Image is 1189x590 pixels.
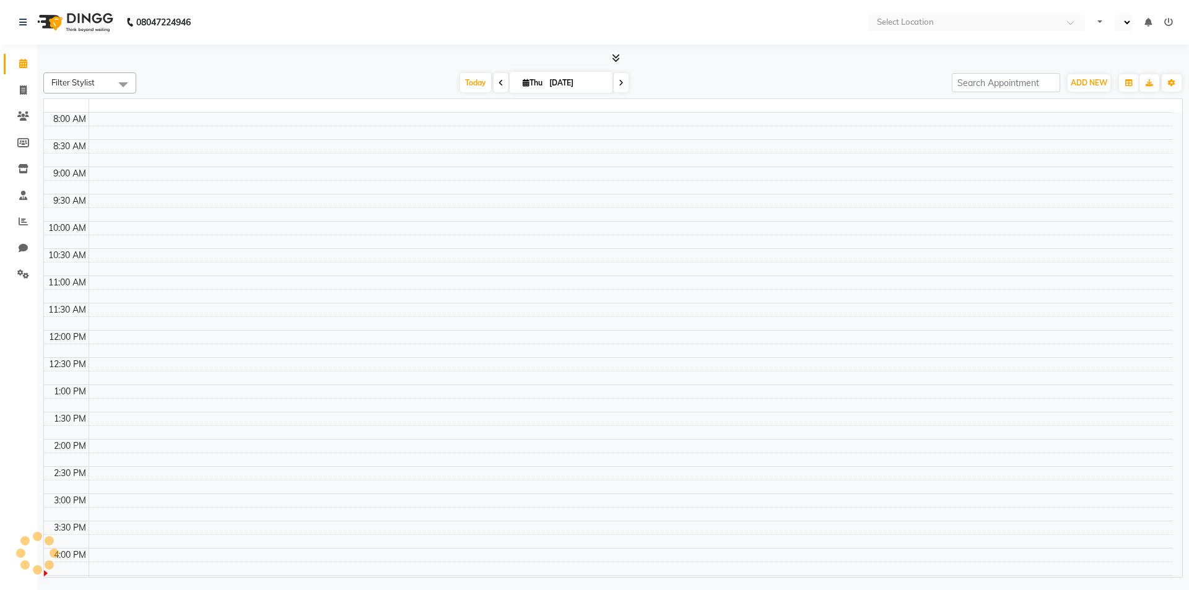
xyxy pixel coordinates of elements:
button: ADD NEW [1068,74,1110,92]
input: 2025-09-04 [546,74,608,92]
div: 8:30 AM [51,140,89,153]
div: 9:00 AM [51,167,89,180]
span: Filter Stylist [51,77,95,87]
img: logo [32,5,116,40]
div: 3:00 PM [51,494,89,507]
div: 3:30 PM [51,521,89,534]
div: 4:00 PM [51,549,89,562]
div: 8:00 AM [51,113,89,126]
div: 10:30 AM [46,249,89,262]
div: 4:30 PM [51,576,89,589]
div: 12:00 PM [46,331,89,344]
div: 2:00 PM [51,440,89,453]
span: Today [460,73,491,92]
input: Search Appointment [952,73,1060,92]
div: 9:30 AM [51,194,89,207]
span: Thu [520,78,546,87]
b: 08047224946 [136,5,191,40]
div: 2:30 PM [51,467,89,480]
span: ADD NEW [1071,78,1107,87]
div: Select Location [877,16,934,28]
div: 11:00 AM [46,276,89,289]
div: 10:00 AM [46,222,89,235]
div: 11:30 AM [46,303,89,316]
div: 12:30 PM [46,358,89,371]
div: 1:00 PM [51,385,89,398]
div: 1:30 PM [51,412,89,425]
